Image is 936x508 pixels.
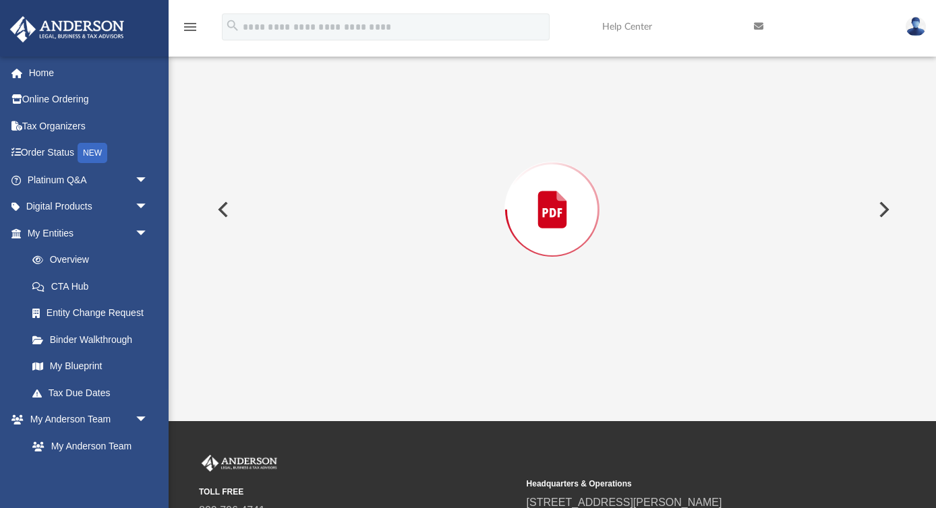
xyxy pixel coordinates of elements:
[199,486,517,498] small: TOLL FREE
[199,455,280,472] img: Anderson Advisors Platinum Portal
[135,220,162,247] span: arrow_drop_down
[19,379,169,406] a: Tax Due Dates
[9,166,169,193] a: Platinum Q&Aarrow_drop_down
[19,326,169,353] a: Binder Walkthrough
[527,497,722,508] a: [STREET_ADDRESS][PERSON_NAME]
[135,166,162,194] span: arrow_drop_down
[19,273,169,300] a: CTA Hub
[19,300,169,327] a: Entity Change Request
[868,191,898,228] button: Next File
[135,193,162,221] span: arrow_drop_down
[19,247,169,274] a: Overview
[9,193,169,220] a: Digital Productsarrow_drop_down
[9,139,169,167] a: Order StatusNEW
[9,86,169,113] a: Online Ordering
[182,26,198,35] a: menu
[225,18,240,33] i: search
[9,406,162,433] a: My Anderson Teamarrow_drop_down
[6,16,128,42] img: Anderson Advisors Platinum Portal
[9,113,169,139] a: Tax Organizers
[207,1,898,384] div: Preview
[19,433,155,459] a: My Anderson Team
[19,353,162,380] a: My Blueprint
[906,17,926,36] img: User Pic
[9,220,169,247] a: My Entitiesarrow_drop_down
[135,406,162,434] span: arrow_drop_down
[182,19,198,35] i: menu
[19,459,162,486] a: Anderson System
[78,143,107,163] div: NEW
[9,59,169,86] a: Home
[207,191,237,228] button: Previous File
[527,478,845,490] small: Headquarters & Operations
